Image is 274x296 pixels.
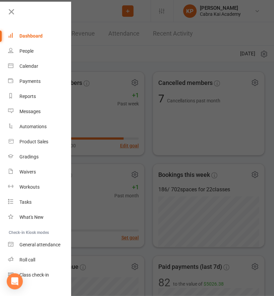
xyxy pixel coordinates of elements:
a: Reports [8,89,71,104]
a: Calendar [8,59,71,74]
div: Product Sales [19,139,48,144]
div: Calendar [19,63,38,69]
a: Waivers [8,164,71,180]
a: Class kiosk mode [8,267,71,283]
div: General attendance [19,242,60,247]
a: Tasks [8,195,71,210]
div: Dashboard [19,33,43,39]
div: Waivers [19,169,36,175]
a: Roll call [8,252,71,267]
div: Messages [19,109,41,114]
div: Automations [19,124,47,129]
a: Gradings [8,149,71,164]
div: Tasks [19,199,32,205]
div: What's New [19,214,44,220]
div: Roll call [19,257,35,262]
a: People [8,44,71,59]
div: Workouts [19,184,40,190]
div: Reports [19,94,36,99]
a: What's New [8,210,71,225]
a: General attendance kiosk mode [8,237,71,252]
a: Workouts [8,180,71,195]
div: Payments [19,79,41,84]
a: Messages [8,104,71,119]
a: Dashboard [8,29,71,44]
a: Payments [8,74,71,89]
div: Class check-in [19,272,49,278]
div: Gradings [19,154,39,159]
div: People [19,48,34,54]
div: Open Intercom Messenger [7,273,23,289]
a: Automations [8,119,71,134]
a: Product Sales [8,134,71,149]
